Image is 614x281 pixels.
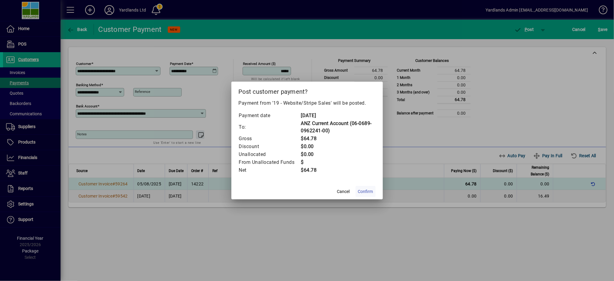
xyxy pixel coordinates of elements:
td: Payment date [239,112,301,120]
td: From Unallocated Funds [239,158,301,166]
button: Cancel [334,186,353,197]
td: Unallocated [239,151,301,158]
td: $0.00 [301,151,376,158]
td: $ [301,158,376,166]
td: ANZ Current Account (06-0689-0962241-00) [301,120,376,135]
td: Gross [239,135,301,143]
td: To: [239,120,301,135]
td: Discount [239,143,301,151]
span: Confirm [358,188,373,195]
td: Net [239,166,301,174]
td: $64.78 [301,135,376,143]
td: $0.00 [301,143,376,151]
h2: Post customer payment? [231,82,383,99]
td: [DATE] [301,112,376,120]
span: Cancel [337,188,350,195]
p: Payment from '19 - Website/Stripe Sales' will be posted. [239,100,376,107]
td: $64.78 [301,166,376,174]
button: Confirm [356,186,376,197]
